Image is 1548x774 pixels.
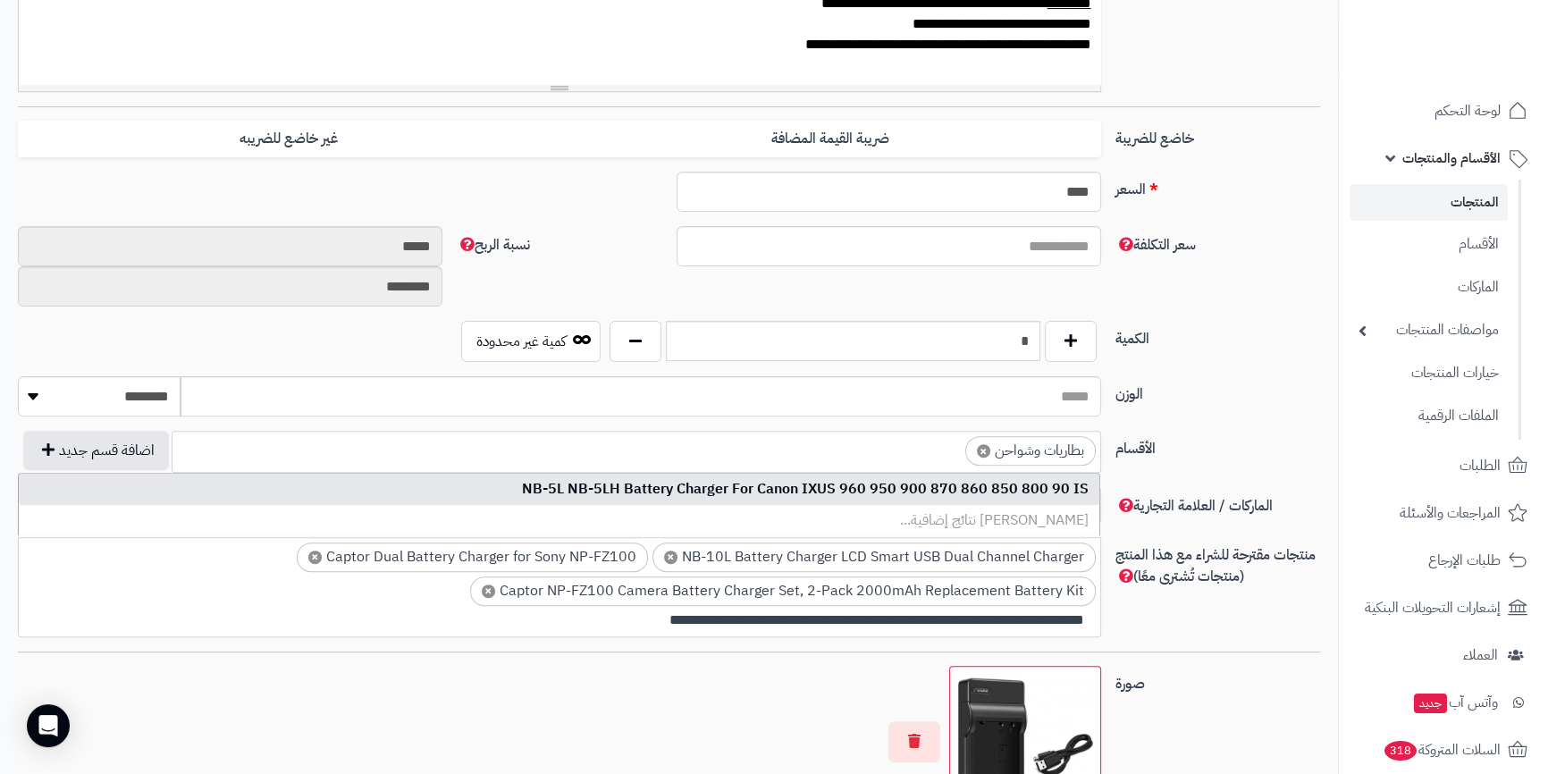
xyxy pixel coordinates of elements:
li: [PERSON_NAME] نتائج إضافية... [19,505,1099,536]
a: المنتجات [1350,184,1508,221]
a: العملاء [1350,634,1537,677]
label: الوزن [1108,376,1328,405]
li: NB-5L NB-5LH Battery Charger For Canon IXUS 960 950 900 870 860 850 800 90 IS [19,474,1099,505]
a: الأقسام [1350,225,1508,264]
a: مواصفات المنتجات [1350,311,1508,349]
span: إشعارات التحويلات البنكية [1365,595,1501,620]
span: 318 [1384,741,1417,761]
a: لوحة التحكم [1350,89,1537,132]
span: وآتس آب [1412,690,1498,715]
span: × [664,551,677,564]
a: السلات المتروكة318 [1350,728,1537,771]
span: × [977,444,990,458]
li: Captor Dual Battery Charger for Sony NP-FZ100 [297,543,648,572]
li: NB-10L Battery Charger LCD Smart USB Dual Channel Charger [652,543,1096,572]
span: × [308,551,322,564]
a: خيارات المنتجات [1350,354,1508,392]
button: اضافة قسم جديد [23,431,169,470]
span: طلبات الإرجاع [1428,548,1501,573]
span: الأقسام والمنتجات [1402,146,1501,171]
span: جديد [1414,694,1447,713]
label: صورة [1108,666,1328,694]
label: الكمية [1108,321,1328,349]
img: logo-2.png [1426,13,1531,51]
span: العملاء [1463,643,1498,668]
span: منتجات مقترحة للشراء مع هذا المنتج (منتجات تُشترى معًا) [1115,544,1316,587]
a: طلبات الإرجاع [1350,539,1537,582]
label: غير خاضع للضريبه [18,121,559,157]
span: سعر التكلفة [1115,234,1196,256]
span: × [482,585,495,598]
span: نسبة الربح [457,234,530,256]
a: المراجعات والأسئلة [1350,492,1537,534]
label: خاضع للضريبة [1108,121,1328,149]
label: الأقسام [1108,431,1328,459]
li: Captor NP-FZ100 Camera Battery Charger Set, 2-Pack 2000mAh Replacement Battery Kit [470,576,1096,606]
span: السلات المتروكة [1383,737,1501,762]
span: لوحة التحكم [1434,98,1501,123]
a: الطلبات [1350,444,1537,487]
span: المراجعات والأسئلة [1400,501,1501,526]
a: إشعارات التحويلات البنكية [1350,586,1537,629]
label: ضريبة القيمة المضافة [559,121,1101,157]
a: الملفات الرقمية [1350,397,1508,435]
a: وآتس آبجديد [1350,681,1537,724]
span: الماركات / العلامة التجارية [1115,495,1273,517]
a: الماركات [1350,268,1508,307]
div: Open Intercom Messenger [27,704,70,747]
li: بطاريات وشواحن [965,436,1096,466]
span: الطلبات [1460,453,1501,478]
label: السعر [1108,172,1328,200]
